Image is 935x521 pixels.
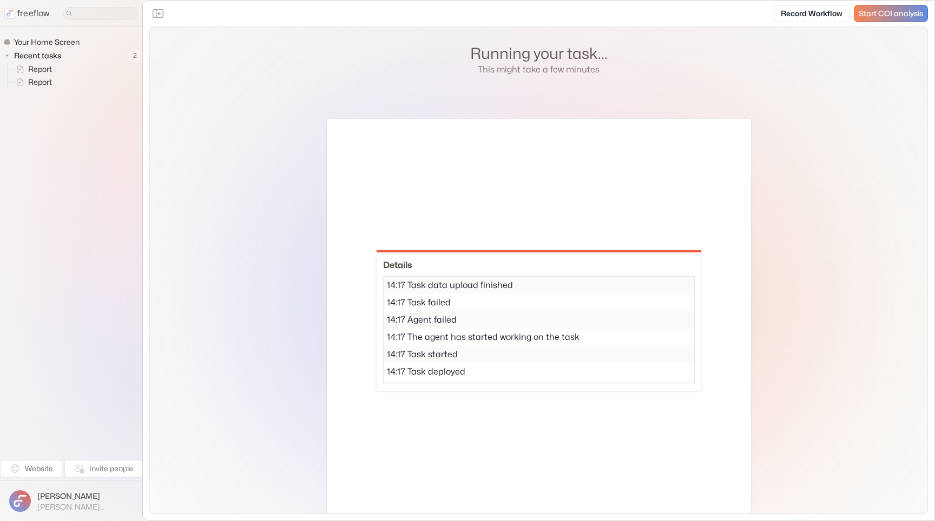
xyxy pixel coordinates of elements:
h1: Running your task... [470,44,608,63]
div: 14:17 Task started [384,346,694,363]
div: 14:17 Task failed [384,294,694,311]
div: 14:17 Task starting [384,380,694,398]
p: freeflow [17,7,50,20]
button: Invite people [64,460,142,477]
img: profile [9,490,31,512]
a: freeflow [4,7,50,20]
span: 2 [128,49,142,63]
a: Start COI analysis [854,5,928,22]
div: 14:17 Task data upload finished [384,277,694,294]
div: 14:17 Task deployed [384,363,694,380]
span: Your Home Screen [12,37,83,48]
span: Recent tasks [12,50,64,61]
a: Record Workflow [774,5,850,22]
span: Report [26,64,55,75]
a: Report [8,76,56,89]
h2: Details [383,259,695,272]
button: [PERSON_NAME][PERSON_NAME][EMAIL_ADDRESS] [6,487,136,515]
span: [PERSON_NAME] [37,491,133,502]
span: Report [26,77,55,88]
span: Start COI analysis [859,9,923,18]
button: Recent tasks [3,49,65,62]
div: 14:17 Agent failed [384,311,694,329]
span: This might take a few minutes [478,63,600,74]
div: 14:17 The agent has started working on the task [384,329,694,346]
a: Your Home Screen [3,36,84,49]
span: [PERSON_NAME][EMAIL_ADDRESS] [37,502,133,512]
a: Report [8,63,56,76]
button: Close the sidebar [149,5,167,22]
